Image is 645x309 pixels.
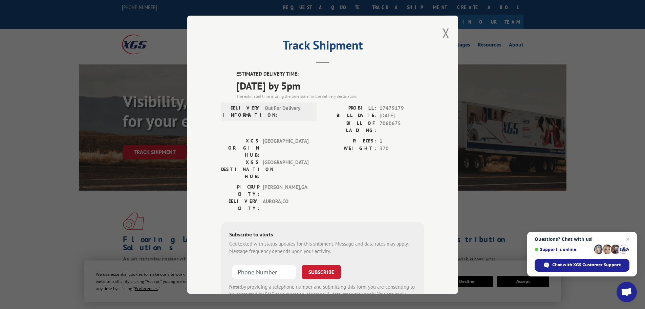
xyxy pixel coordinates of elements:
label: PICKUP CITY: [221,183,259,197]
span: [DATE] by 5pm [236,78,424,93]
span: [GEOGRAPHIC_DATA] [263,137,308,158]
input: Phone Number [232,265,296,279]
span: [DATE] [380,112,424,120]
span: 7060675 [380,119,424,134]
span: Close chat [624,235,632,243]
span: [PERSON_NAME] , GA [263,183,308,197]
label: XGS ORIGIN HUB: [221,137,259,158]
span: Support is online [535,247,592,252]
label: PIECES: [323,137,376,145]
strong: Note: [229,283,241,290]
span: 17479179 [380,104,424,112]
label: XGS DESTINATION HUB: [221,158,259,180]
div: The estimated time is using the time zone for the delivery destination. [236,93,424,99]
label: WEIGHT: [323,145,376,153]
button: SUBSCRIBE [302,265,341,279]
label: ESTIMATED DELIVERY TIME: [236,70,424,78]
div: Get texted with status updates for this shipment. Message and data rates may apply. Message frequ... [229,240,416,255]
span: 370 [380,145,424,153]
span: Questions? Chat with us! [535,236,629,242]
span: AURORA , CO [263,197,308,212]
h2: Track Shipment [221,40,424,53]
label: BILL DATE: [323,112,376,120]
div: by providing a telephone number and submitting this form you are consenting to be contacted by SM... [229,283,416,306]
label: DELIVERY INFORMATION: [223,104,261,118]
span: [GEOGRAPHIC_DATA] [263,158,308,180]
span: Out For Delivery [265,104,310,118]
div: Chat with XGS Customer Support [535,259,629,272]
div: Subscribe to alerts [229,230,416,240]
label: BILL OF LADING: [323,119,376,134]
span: Chat with XGS Customer Support [552,262,621,268]
label: PROBILL: [323,104,376,112]
div: Open chat [617,282,637,302]
button: Close modal [442,24,450,42]
label: DELIVERY CITY: [221,197,259,212]
span: 1 [380,137,424,145]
